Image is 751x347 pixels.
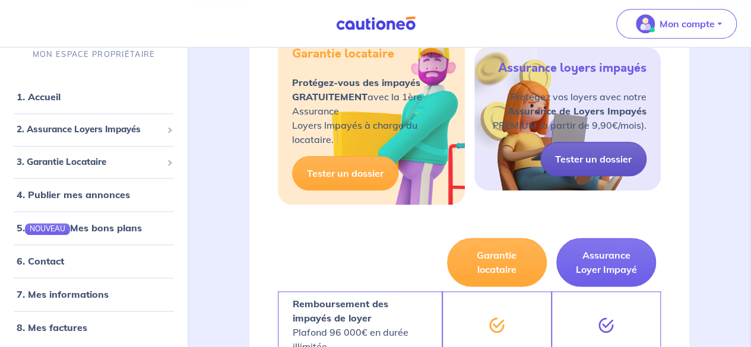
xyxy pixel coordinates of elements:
[292,47,394,61] h5: Garantie locataire
[17,322,87,334] a: 8. Mes factures
[17,189,130,201] a: 4. Publier mes annonces
[447,238,547,286] button: Garantie locataire
[17,155,162,169] span: 3. Garantie Locataire
[17,256,64,268] a: 6. Contact
[17,222,142,234] a: 5.NOUVEAUMes bons plans
[17,123,162,137] span: 2. Assurance Loyers Impayés
[5,119,183,142] div: 2. Assurance Loyers Impayés
[660,17,715,31] p: Mon compte
[5,85,183,109] div: 1. Accueil
[5,250,183,273] div: 6. Contact
[5,151,183,174] div: 3. Garantie Locataire
[5,183,183,207] div: 4. Publier mes annonces
[292,77,420,103] strong: Protégez-vous des impayés GRATUITEMENT
[292,75,450,147] p: avec la 1ère Assurance Loyers Impayés à charge du locataire.
[17,289,109,301] a: 7. Mes informations
[17,91,61,103] a: 1. Accueil
[33,49,155,61] p: MON ESPACE PROPRIÉTAIRE
[556,238,656,286] button: Assurance Loyer Impayé
[636,14,655,33] img: illu_account_valid_menu.svg
[5,217,183,240] div: 5.NOUVEAUMes bons plans
[508,105,647,117] strong: Assurance de Loyers Impayés
[5,283,183,307] div: 7. Mes informations
[493,90,647,132] p: Protégez vos loyers avec notre PREMIUM (à partir de 9,90€/mois).
[293,298,388,324] strong: Remboursement des impayés de loyer
[540,142,647,176] a: Tester un dossier
[5,316,183,340] div: 8. Mes factures
[498,61,647,75] h5: Assurance loyers impayés
[292,156,398,190] a: Tester un dossier
[616,9,737,39] button: illu_account_valid_menu.svgMon compte
[331,16,420,31] img: Cautioneo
